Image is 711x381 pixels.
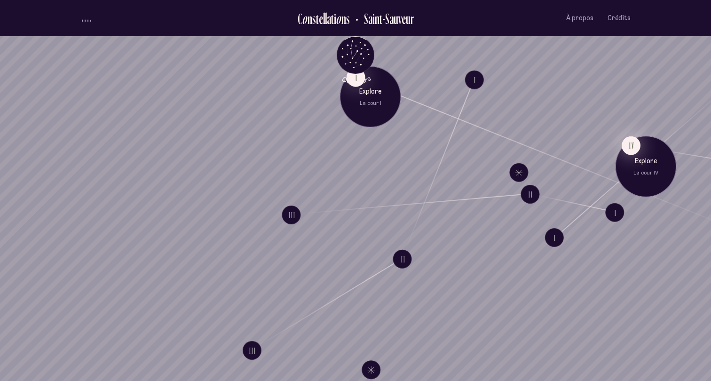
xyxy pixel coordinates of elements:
[341,11,346,26] div: n
[393,250,412,269] button: Explore Le chat à trois pattes
[362,360,380,379] button: Explore Étoile solitaire IV
[80,13,93,23] button: volume audio
[328,36,383,85] button: Retour au menu principal
[509,163,528,182] button: Explore Étoile solitaire III
[608,14,631,22] span: Crédits
[327,11,331,26] div: a
[308,11,312,26] div: n
[312,11,316,26] div: s
[545,228,564,247] button: Explore Le karaoké
[347,87,394,96] p: Explore
[316,11,319,26] div: t
[302,11,308,26] div: o
[622,169,669,177] p: La cour IV
[336,11,341,26] div: o
[334,11,336,26] div: i
[340,74,372,86] tspan: Quartiers
[282,206,300,224] button: Explore L&#039;incendie
[347,99,394,107] p: La cour I
[622,157,669,166] p: Explore
[243,341,261,360] button: Explore Le chat à trois pattes
[350,10,414,26] button: Retour au Quartier
[319,11,323,26] div: e
[566,7,593,29] button: À propos
[605,203,624,222] button: Explore L&#039;incendie
[331,11,334,26] div: t
[566,14,593,22] span: À propos
[357,11,414,26] h2: Saint-Sauveur
[521,185,539,204] button: Explore L&#039;incendie
[323,11,325,26] div: l
[346,11,350,26] div: s
[465,71,484,89] button: Explore Le chat à trois pattes
[325,11,327,26] div: l
[608,7,631,29] button: Crédits
[298,11,302,26] div: C
[347,68,365,87] button: Explore La cour
[622,136,640,155] button: Explore La cour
